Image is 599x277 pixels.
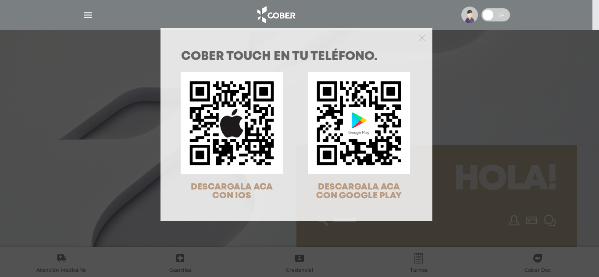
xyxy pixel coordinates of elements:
span: DESCARGALA ACA CON GOOGLE PLAY [316,183,402,200]
span: DESCARGALA ACA CON IOS [191,183,273,200]
img: qr-code [308,72,410,174]
img: qr-code [181,72,283,174]
h1: COBER TOUCH en tu teléfono. [181,51,412,63]
button: Close [419,33,425,41]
